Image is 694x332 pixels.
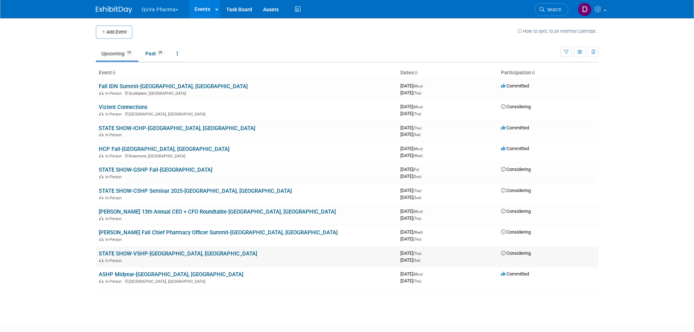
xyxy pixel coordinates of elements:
span: [DATE] [400,167,421,172]
a: ASHP Midyear-[GEOGRAPHIC_DATA], [GEOGRAPHIC_DATA] [99,271,243,278]
span: Search [545,7,561,12]
span: (Sat) [413,258,420,262]
a: Search [535,3,568,16]
a: STATE SHOW-VSHP-[GEOGRAPHIC_DATA], [GEOGRAPHIC_DATA] [99,250,257,257]
span: (Mon) [413,105,423,109]
a: Sort by Participation Type [531,70,535,75]
span: (Wed) [413,230,423,234]
span: [DATE] [400,104,425,109]
span: In-Person [105,175,124,179]
a: [PERSON_NAME] 13th Annual CEO + CFO Roundtable-[GEOGRAPHIC_DATA], [GEOGRAPHIC_DATA] [99,208,336,215]
img: In-Person Event [99,216,103,220]
span: [DATE] [400,229,425,235]
a: Fall IDN Summit-[GEOGRAPHIC_DATA], [GEOGRAPHIC_DATA] [99,83,248,90]
div: Scottsdale, [GEOGRAPHIC_DATA] [99,90,395,96]
span: [DATE] [400,90,421,95]
span: [DATE] [400,195,421,200]
img: ExhibitDay [96,6,132,13]
div: [GEOGRAPHIC_DATA], [GEOGRAPHIC_DATA] [99,111,395,117]
img: In-Person Event [99,258,103,262]
span: - [422,188,423,193]
a: STATE SHOW-CSHP Seminar 2025-[GEOGRAPHIC_DATA], [GEOGRAPHIC_DATA] [99,188,292,194]
span: In-Person [105,237,124,242]
span: (Thu) [413,251,421,255]
span: (Thu) [413,279,421,283]
img: In-Person Event [99,279,103,283]
a: Past29 [140,47,170,60]
img: In-Person Event [99,175,103,178]
span: Committed [501,146,529,151]
span: In-Person [105,133,124,137]
span: (Thu) [413,126,421,130]
span: (Mon) [413,84,423,88]
span: (Thu) [413,189,421,193]
span: In-Person [105,279,124,284]
span: - [420,167,421,172]
span: - [424,146,425,151]
span: (Mon) [413,210,423,214]
div: [GEOGRAPHIC_DATA], [GEOGRAPHIC_DATA] [99,278,395,284]
span: (Thu) [413,91,421,95]
img: In-Person Event [99,91,103,95]
a: Vizient Connections [99,104,148,110]
span: [DATE] [400,83,425,89]
span: - [424,208,425,214]
img: In-Person Event [99,112,103,116]
span: - [424,83,425,89]
div: Rosemont, [GEOGRAPHIC_DATA] [99,153,395,159]
span: (Mon) [413,272,423,276]
span: Committed [501,83,529,89]
span: In-Person [105,258,124,263]
span: [DATE] [400,278,421,284]
span: Considering [501,104,531,109]
span: [DATE] [400,111,421,116]
span: (Sun) [413,196,421,200]
a: STATE SHOW-GSHP Fall-[GEOGRAPHIC_DATA] [99,167,212,173]
th: Participation [498,67,599,79]
a: How to sync to an external calendar... [517,28,599,34]
span: In-Person [105,216,124,221]
span: Considering [501,229,531,235]
span: Committed [501,125,529,130]
a: HCP Fall-[GEOGRAPHIC_DATA], [GEOGRAPHIC_DATA] [99,146,230,152]
span: - [422,125,423,130]
span: [DATE] [400,146,425,151]
span: [DATE] [400,188,423,193]
th: Dates [397,67,498,79]
span: [DATE] [400,125,423,130]
span: - [424,104,425,109]
img: In-Person Event [99,196,103,199]
span: Committed [501,271,529,277]
img: Danielle Mitchell [578,3,592,16]
span: [DATE] [400,132,420,137]
img: In-Person Event [99,237,103,241]
span: (Thu) [413,112,421,116]
span: 29 [156,50,164,55]
a: [PERSON_NAME] Fall Chief Pharmacy Officer Summit-[GEOGRAPHIC_DATA], [GEOGRAPHIC_DATA] [99,229,338,236]
span: Considering [501,167,531,172]
span: - [424,271,425,277]
span: [DATE] [400,153,423,158]
span: In-Person [105,196,124,200]
img: In-Person Event [99,133,103,136]
span: Considering [501,208,531,214]
span: [DATE] [400,215,421,221]
span: (Thu) [413,237,421,241]
button: Add Event [96,26,132,39]
span: 10 [125,50,133,55]
img: In-Person Event [99,154,103,157]
span: In-Person [105,91,124,96]
a: Upcoming10 [96,47,138,60]
span: [DATE] [400,236,421,242]
a: Sort by Start Date [414,70,417,75]
span: (Sun) [413,175,421,179]
th: Event [96,67,397,79]
span: (Sat) [413,133,420,137]
span: In-Person [105,112,124,117]
span: Considering [501,188,531,193]
a: Sort by Event Name [112,70,115,75]
span: In-Person [105,154,124,159]
span: (Wed) [413,154,423,158]
span: - [422,250,423,256]
span: [DATE] [400,250,423,256]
